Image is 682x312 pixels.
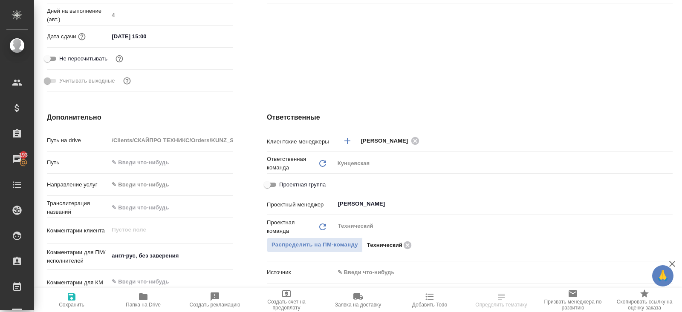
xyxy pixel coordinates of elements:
[412,302,447,308] span: Добавить Todo
[59,77,115,85] span: Учитывать выходные
[322,288,394,312] button: Заявка на доставку
[337,131,358,151] button: Добавить менеджера
[361,137,413,145] span: [PERSON_NAME]
[112,180,223,189] div: ✎ Введи что-нибудь
[668,203,670,205] button: Open
[76,31,87,42] button: Если добавить услуги и заполнить их объемом, то дата рассчитается автоматически
[267,268,335,277] p: Источник
[47,248,109,265] p: Комментарии для ПМ/исполнителей
[109,30,183,43] input: ✎ Введи что-нибудь
[272,240,358,250] span: Распределить на ПМ-команду
[335,265,673,280] div: ✎ Введи что-нибудь
[109,134,233,146] input: Пустое поле
[126,302,161,308] span: Папка на Drive
[338,268,662,277] div: ✎ Введи что-нибудь
[267,238,363,252] span: В заказе уже есть ответственный ПМ или ПМ группа
[267,200,335,209] p: Проектный менеджер
[267,155,318,172] p: Ответственная команда
[256,299,317,311] span: Создать счет на предоплату
[614,299,675,311] span: Скопировать ссылку на оценку заказа
[109,201,233,214] input: ✎ Введи что-нибудь
[279,180,326,189] span: Проектная группа
[14,151,33,159] span: 193
[121,75,133,86] button: Выбери, если сб и вс нужно считать рабочими днями для выполнения заказа.
[109,9,233,21] input: Пустое поле
[335,156,673,171] div: Кунцевская
[267,137,335,146] p: Клиентские менеджеры
[652,265,673,286] button: 🙏
[335,302,381,308] span: Заявка на доставку
[394,288,465,312] button: Добавить Todo
[47,112,233,123] h4: Дополнительно
[109,177,233,192] div: ✎ Введи что-нибудь
[609,288,680,312] button: Скопировать ссылку на оценку заказа
[114,53,125,64] button: Включи, если не хочешь, чтобы указанная дата сдачи изменилась после переставления заказа в 'Подтв...
[542,299,604,311] span: Призвать менеджера по развитию
[47,7,109,24] p: Дней на выполнение (авт.)
[47,278,109,287] p: Комментарии для КМ
[59,54,107,63] span: Не пересчитывать
[47,32,76,41] p: Дата сдачи
[367,241,402,249] p: Технический
[47,199,109,216] p: Транслитерация названий
[109,249,233,263] textarea: англ-рус, без заверения
[267,218,318,235] p: Проектная команда
[465,288,537,312] button: Определить тематику
[190,302,240,308] span: Создать рекламацию
[179,288,251,312] button: Создать рекламацию
[251,288,322,312] button: Создать счет на предоплату
[109,156,233,169] input: ✎ Введи что-нибудь
[267,112,673,123] h4: Ответственные
[47,158,109,167] p: Путь
[361,135,422,146] div: [PERSON_NAME]
[36,288,107,312] button: Сохранить
[47,226,109,235] p: Комментарии клиента
[656,267,670,285] span: 🙏
[668,140,670,142] button: Open
[537,288,609,312] button: Призвать менеджера по развитию
[59,302,84,308] span: Сохранить
[47,136,109,145] p: Путь на drive
[107,288,179,312] button: Папка на Drive
[47,180,109,189] p: Направление услуг
[2,149,32,170] a: 193
[267,238,363,252] button: Распределить на ПМ-команду
[475,302,527,308] span: Определить тематику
